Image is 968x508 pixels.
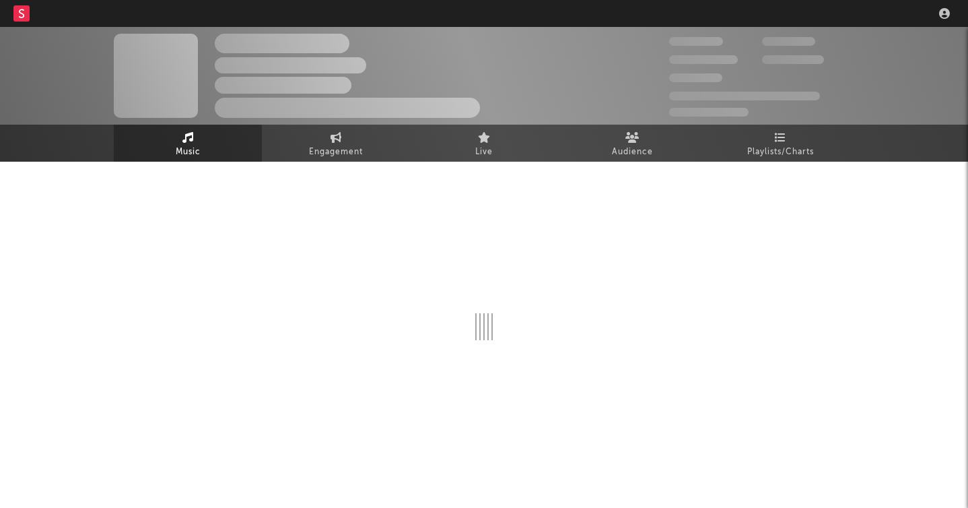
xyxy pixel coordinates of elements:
span: Live [475,144,493,160]
a: Music [114,125,262,162]
span: 100,000 [669,73,722,82]
span: Engagement [309,144,363,160]
span: 100,000 [762,37,815,46]
span: 300,000 [669,37,723,46]
a: Live [410,125,558,162]
a: Audience [558,125,706,162]
span: 50,000,000 [669,55,738,64]
span: 50,000,000 Monthly Listeners [669,92,820,100]
span: Music [176,144,201,160]
span: Playlists/Charts [747,144,814,160]
span: Audience [612,144,653,160]
a: Engagement [262,125,410,162]
span: 1,000,000 [762,55,824,64]
a: Playlists/Charts [706,125,854,162]
span: Jump Score: 85.0 [669,108,749,117]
